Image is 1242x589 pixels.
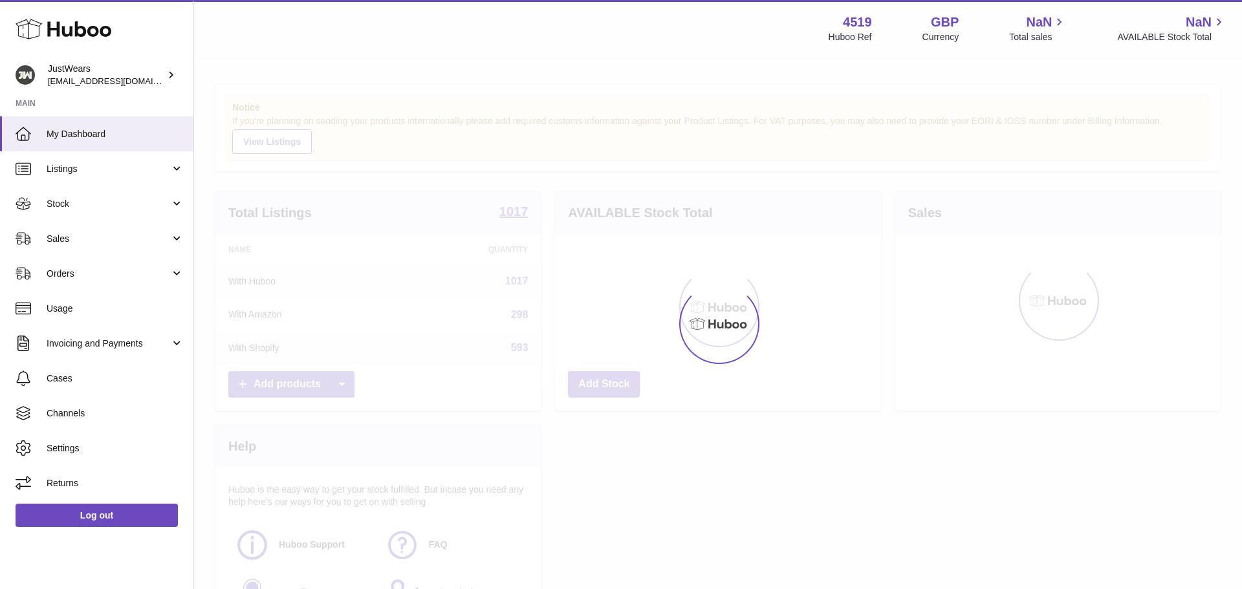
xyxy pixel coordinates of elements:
[47,128,184,140] span: My Dashboard
[47,372,184,385] span: Cases
[16,65,35,85] img: internalAdmin-4519@internal.huboo.com
[47,163,170,175] span: Listings
[48,63,164,87] div: JustWears
[47,442,184,455] span: Settings
[1009,14,1067,43] a: NaN Total sales
[1009,31,1067,43] span: Total sales
[47,233,170,245] span: Sales
[47,477,184,489] span: Returns
[47,337,170,350] span: Invoicing and Payments
[47,268,170,280] span: Orders
[843,14,872,31] strong: 4519
[931,14,959,31] strong: GBP
[16,504,178,527] a: Log out
[47,303,184,315] span: Usage
[1186,14,1212,31] span: NaN
[1117,31,1226,43] span: AVAILABLE Stock Total
[1026,14,1052,31] span: NaN
[922,31,959,43] div: Currency
[1117,14,1226,43] a: NaN AVAILABLE Stock Total
[47,407,184,420] span: Channels
[829,31,872,43] div: Huboo Ref
[48,76,190,86] span: [EMAIL_ADDRESS][DOMAIN_NAME]
[47,198,170,210] span: Stock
